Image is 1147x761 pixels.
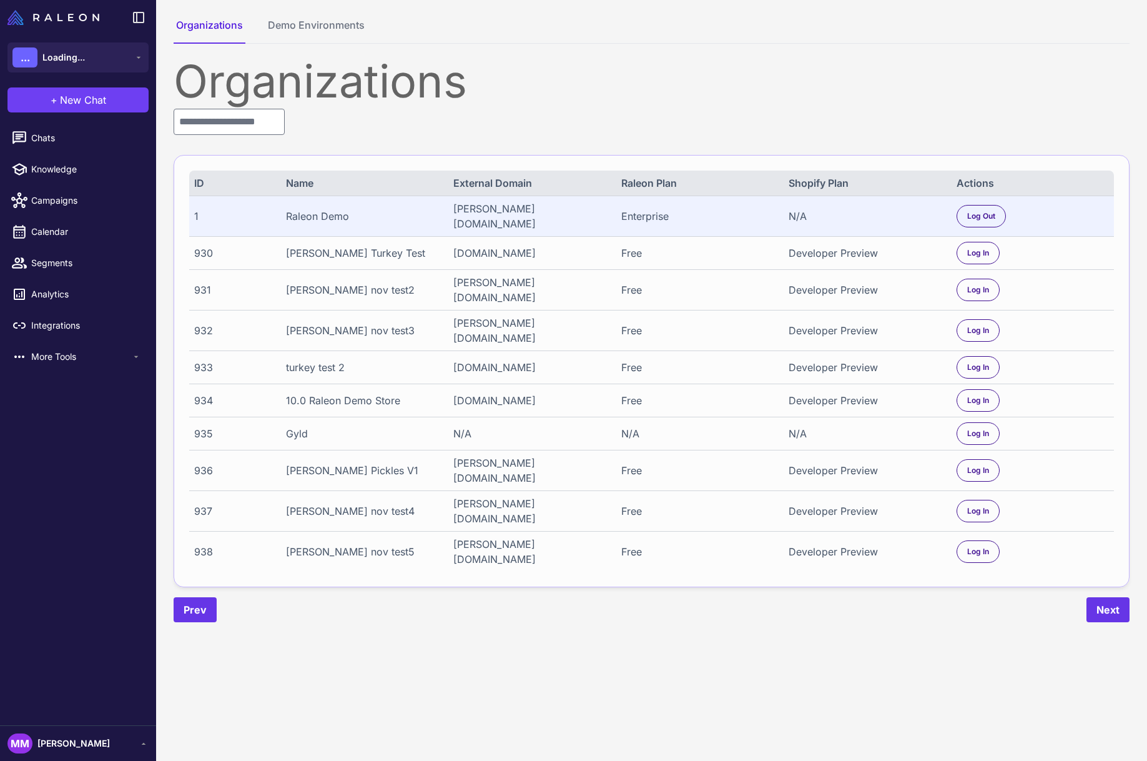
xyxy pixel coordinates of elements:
button: Prev [174,597,217,622]
div: Raleon Demo [286,209,438,224]
button: Next [1086,597,1130,622]
span: Log In [967,428,989,439]
span: Calendar [31,225,141,239]
span: Log In [967,325,989,336]
div: Enterprise [621,209,774,224]
div: 933 [194,360,270,375]
span: Log In [967,465,989,476]
span: Log In [967,546,989,557]
span: Loading... [42,51,85,64]
div: [PERSON_NAME] nov test4 [286,504,438,519]
div: Name [286,176,438,191]
div: [PERSON_NAME][DOMAIN_NAME] [453,537,606,567]
span: [PERSON_NAME] [37,737,110,750]
div: N/A [789,426,941,441]
div: 935 [194,426,270,441]
span: Log In [967,284,989,296]
span: Analytics [31,287,141,301]
div: [PERSON_NAME][DOMAIN_NAME] [453,455,606,485]
a: Campaigns [5,187,151,214]
div: Free [621,246,774,261]
div: [PERSON_NAME] Turkey Test [286,246,438,261]
span: Campaigns [31,194,141,207]
a: Integrations [5,312,151,339]
div: [DOMAIN_NAME] [453,393,606,408]
a: Knowledge [5,156,151,182]
a: Chats [5,125,151,151]
a: Analytics [5,281,151,307]
div: 930 [194,246,270,261]
span: Log In [967,247,989,259]
div: Developer Preview [789,463,941,478]
span: Segments [31,256,141,270]
div: Free [621,323,774,338]
span: Log In [967,362,989,373]
div: Developer Preview [789,504,941,519]
div: N/A [453,426,606,441]
div: Free [621,544,774,559]
span: + [51,92,57,107]
div: [PERSON_NAME][DOMAIN_NAME] [453,496,606,526]
div: [PERSON_NAME] nov test5 [286,544,438,559]
span: Log In [967,395,989,406]
div: 936 [194,463,270,478]
div: Free [621,504,774,519]
div: Shopify Plan [789,176,941,191]
div: [DOMAIN_NAME] [453,246,606,261]
div: Developer Preview [789,323,941,338]
div: Developer Preview [789,246,941,261]
div: 1 [194,209,270,224]
div: [PERSON_NAME][DOMAIN_NAME] [453,275,606,305]
div: Free [621,393,774,408]
button: Demo Environments [265,17,367,44]
div: Developer Preview [789,282,941,297]
div: Developer Preview [789,393,941,408]
div: 934 [194,393,270,408]
button: +New Chat [7,87,149,112]
div: 10.0 Raleon Demo Store [286,393,438,408]
div: N/A [789,209,941,224]
div: 931 [194,282,270,297]
div: [DOMAIN_NAME] [453,360,606,375]
div: 937 [194,504,270,519]
span: Log In [967,505,989,517]
div: Gyld [286,426,438,441]
a: Calendar [5,219,151,245]
div: 932 [194,323,270,338]
div: [PERSON_NAME] nov test3 [286,323,438,338]
span: Knowledge [31,162,141,176]
span: Chats [31,131,141,145]
span: New Chat [60,92,106,107]
div: turkey test 2 [286,360,438,375]
span: Log Out [967,211,995,222]
div: 938 [194,544,270,559]
div: ... [12,47,37,67]
div: MM [7,734,32,754]
div: Developer Preview [789,360,941,375]
div: ID [194,176,270,191]
a: Segments [5,250,151,276]
span: Integrations [31,319,141,332]
div: N/A [621,426,774,441]
div: [PERSON_NAME] nov test2 [286,282,438,297]
button: ...Loading... [7,42,149,72]
div: External Domain [453,176,606,191]
div: Free [621,463,774,478]
div: Free [621,282,774,297]
button: Organizations [174,17,245,44]
img: Raleon Logo [7,10,99,25]
div: Organizations [174,59,1130,104]
div: Actions [957,176,1109,191]
div: Free [621,360,774,375]
div: [PERSON_NAME][DOMAIN_NAME] [453,201,606,231]
div: Raleon Plan [621,176,774,191]
span: More Tools [31,350,131,364]
div: Developer Preview [789,544,941,559]
div: [PERSON_NAME] Pickles V1 [286,463,438,478]
div: [PERSON_NAME][DOMAIN_NAME] [453,316,606,346]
